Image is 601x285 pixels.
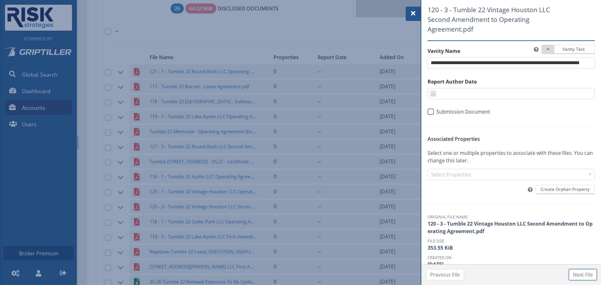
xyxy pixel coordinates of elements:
[428,149,595,164] p: Select one or multiple properties to associate with these files. You can change this later.
[428,244,595,252] dd: 353.55 KiB
[542,45,595,54] button: Vanity Text
[536,185,595,195] button: Create Orphan Property
[428,220,595,235] dd: 120 - 3 - Tumble 22 Vintage Houston LLC Second Amendment to Operating Agreement.pdf
[434,109,490,115] span: Submission Document
[428,214,595,220] dt: Original File Name
[428,255,595,261] dt: Created On
[428,5,566,34] span: 120 - 3 - Tumble 22 Vintage Houston LLC Second Amendment to Operating Agreement.pdf
[569,269,597,280] button: Next File
[541,186,590,192] span: Create Orphan Property
[428,47,595,55] label: Vanity Name
[430,271,460,278] span: Previous File
[555,46,590,52] span: Vanity Text
[428,261,595,268] dd: [DATE]
[573,271,593,278] span: Next File
[428,78,595,85] label: Report Author Date
[428,238,595,244] dt: File Size
[426,269,464,280] button: Previous File
[428,136,595,142] h6: Associated Properties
